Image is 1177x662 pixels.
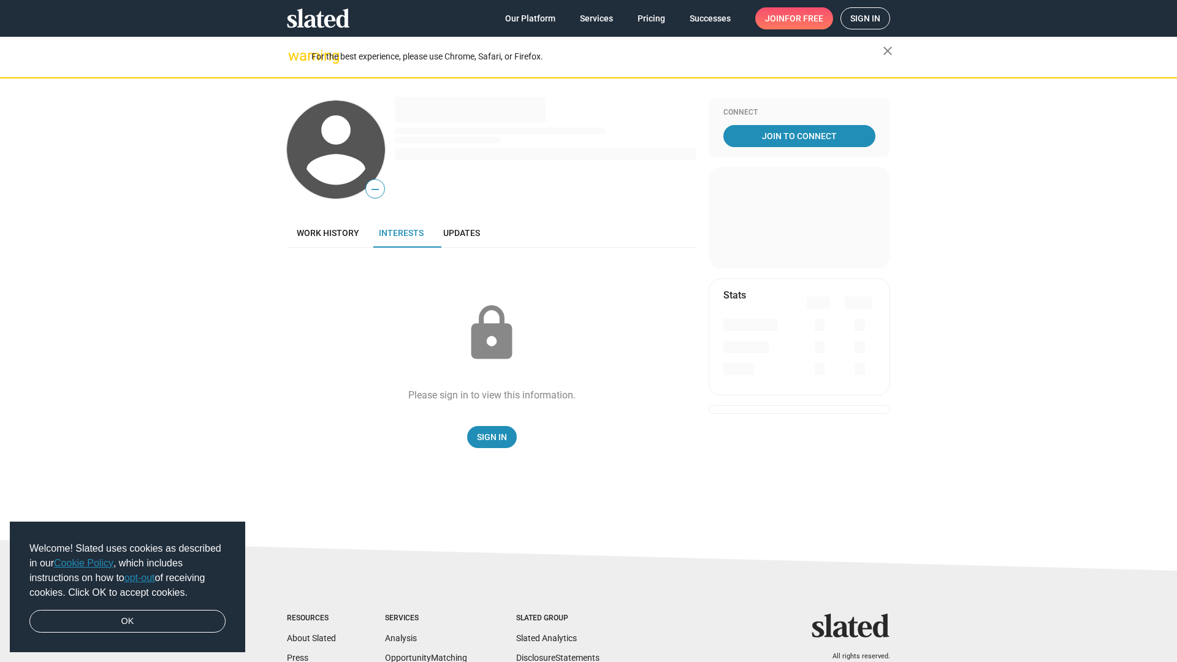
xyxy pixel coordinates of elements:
div: For the best experience, please use Chrome, Safari, or Firefox. [311,48,883,65]
a: dismiss cookie message [29,610,226,633]
span: Updates [443,228,480,238]
span: for free [785,7,823,29]
a: Sign in [840,7,890,29]
a: About Slated [287,633,336,643]
mat-icon: warning [288,48,303,63]
mat-icon: close [880,44,895,58]
div: Connect [723,108,875,118]
span: Sign in [850,8,880,29]
div: Resources [287,614,336,623]
a: Interests [369,218,433,248]
a: Analysis [385,633,417,643]
span: Successes [690,7,731,29]
div: cookieconsent [10,522,245,653]
a: Our Platform [495,7,565,29]
span: Welcome! Slated uses cookies as described in our , which includes instructions on how to of recei... [29,541,226,600]
span: Pricing [638,7,665,29]
a: Successes [680,7,741,29]
div: Please sign in to view this information. [408,389,576,401]
mat-icon: lock [461,303,522,364]
div: Slated Group [516,614,600,623]
a: Joinfor free [755,7,833,29]
a: Services [570,7,623,29]
span: Join To Connect [726,125,873,147]
mat-card-title: Stats [723,289,746,302]
span: — [366,181,384,197]
a: Sign In [467,426,517,448]
a: Cookie Policy [54,558,113,568]
span: Work history [297,228,359,238]
span: Join [765,7,823,29]
span: Services [580,7,613,29]
div: Services [385,614,467,623]
span: Interests [379,228,424,238]
span: Sign In [477,426,507,448]
a: Slated Analytics [516,633,577,643]
span: Our Platform [505,7,555,29]
a: opt-out [124,573,155,583]
a: Join To Connect [723,125,875,147]
a: Work history [287,218,369,248]
a: Pricing [628,7,675,29]
a: Updates [433,218,490,248]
